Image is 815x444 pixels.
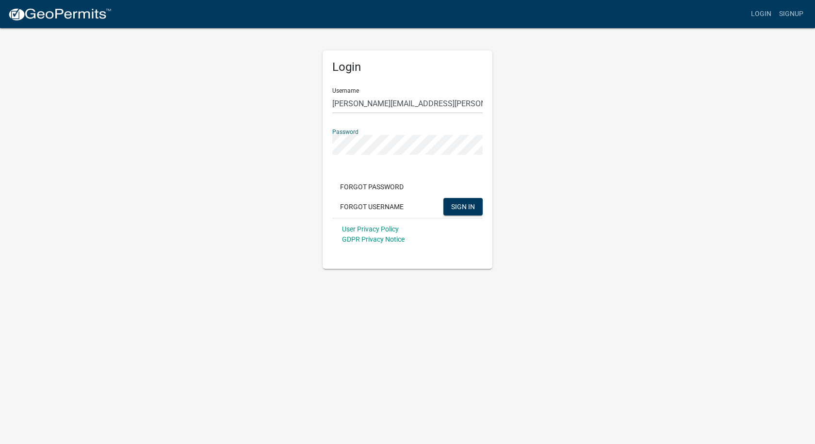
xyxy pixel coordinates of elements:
[342,225,399,233] a: User Privacy Policy
[332,198,411,215] button: Forgot Username
[332,178,411,196] button: Forgot Password
[443,198,483,215] button: SIGN IN
[342,235,405,243] a: GDPR Privacy Notice
[451,202,475,210] span: SIGN IN
[775,5,807,23] a: Signup
[747,5,775,23] a: Login
[332,60,483,74] h5: Login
